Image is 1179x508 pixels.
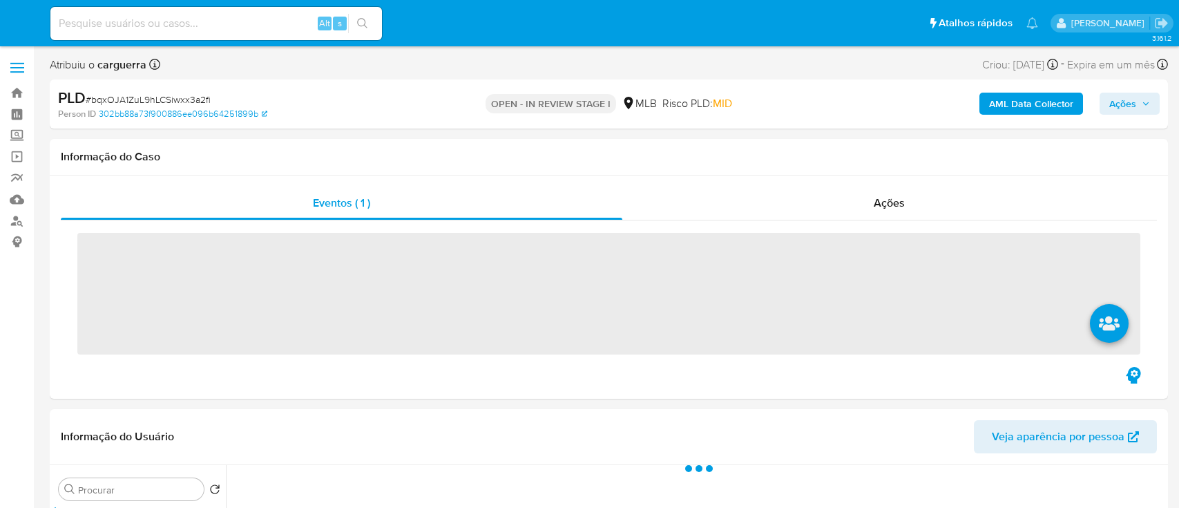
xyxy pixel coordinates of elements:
[982,55,1058,74] div: Criou: [DATE]
[939,16,1013,30] span: Atalhos rápidos
[50,15,382,32] input: Pesquise usuários ou casos...
[209,484,220,499] button: Retornar ao pedido padrão
[78,484,198,496] input: Procurar
[1061,55,1064,74] span: -
[61,430,174,444] h1: Informação do Usuário
[99,108,267,120] a: 302bb88a73f900886ee096b64251899b
[61,150,1157,164] h1: Informação do Caso
[486,94,616,113] p: OPEN - IN REVIEW STAGE I
[1100,93,1160,115] button: Ações
[95,57,146,73] b: carguerra
[1067,57,1155,73] span: Expira em um mês
[979,93,1083,115] button: AML Data Collector
[58,108,96,120] b: Person ID
[64,484,75,495] button: Procurar
[58,86,86,109] b: PLD
[622,96,657,111] div: MLB
[338,17,342,30] span: s
[1154,16,1169,30] a: Sair
[319,17,330,30] span: Alt
[992,420,1124,453] span: Veja aparência por pessoa
[348,14,376,33] button: search-icon
[662,96,732,111] span: Risco PLD:
[974,420,1157,453] button: Veja aparência por pessoa
[77,233,1140,355] span: ‌
[313,195,370,211] span: Eventos ( 1 )
[1071,17,1149,30] p: carlos.guerra@mercadopago.com.br
[50,57,146,73] span: Atribuiu o
[874,195,905,211] span: Ações
[1026,17,1038,29] a: Notificações
[713,95,732,111] span: MID
[86,93,211,106] span: # bqxOJA1ZuL9hLCSiwxx3a2fi
[1109,93,1136,115] span: Ações
[989,93,1073,115] b: AML Data Collector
